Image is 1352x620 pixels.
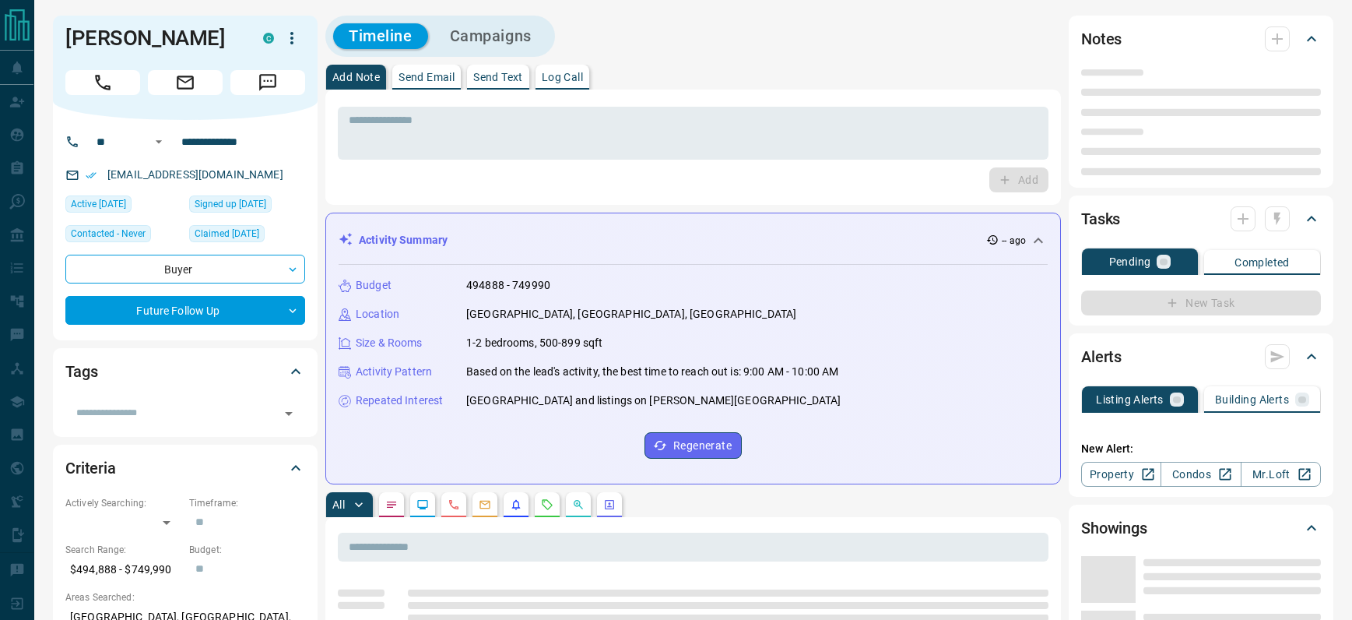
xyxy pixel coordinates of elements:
[65,456,116,481] h2: Criteria
[448,498,460,511] svg: Calls
[385,498,398,511] svg: Notes
[189,496,305,510] p: Timeframe:
[356,364,432,380] p: Activity Pattern
[148,70,223,95] span: Email
[71,196,126,212] span: Active [DATE]
[466,364,838,380] p: Based on the lead's activity, the best time to reach out is: 9:00 AM - 10:00 AM
[230,70,305,95] span: Message
[399,72,455,83] p: Send Email
[1081,26,1122,51] h2: Notes
[65,557,181,583] p: $494,888 - $749,990
[86,170,97,181] svg: Email Verified
[572,498,585,511] svg: Opportunities
[359,232,448,248] p: Activity Summary
[473,72,523,83] p: Send Text
[356,277,392,294] p: Budget
[1081,20,1321,58] div: Notes
[1081,344,1122,369] h2: Alerts
[107,168,283,181] a: [EMAIL_ADDRESS][DOMAIN_NAME]
[466,277,550,294] p: 494888 - 749990
[356,306,399,322] p: Location
[65,449,305,487] div: Criteria
[1081,441,1321,457] p: New Alert:
[356,393,443,409] p: Repeated Interest
[466,393,841,409] p: [GEOGRAPHIC_DATA] and listings on [PERSON_NAME][GEOGRAPHIC_DATA]
[466,335,602,351] p: 1-2 bedrooms, 500-899 sqft
[479,498,491,511] svg: Emails
[71,226,146,241] span: Contacted - Never
[541,498,553,511] svg: Requests
[195,196,266,212] span: Signed up [DATE]
[644,432,742,459] button: Regenerate
[65,255,305,284] div: Buyer
[1081,462,1161,487] a: Property
[1215,394,1289,405] p: Building Alerts
[332,72,380,83] p: Add Note
[1081,338,1321,375] div: Alerts
[195,226,259,241] span: Claimed [DATE]
[466,306,796,322] p: [GEOGRAPHIC_DATA], [GEOGRAPHIC_DATA], [GEOGRAPHIC_DATA]
[1081,206,1120,231] h2: Tasks
[65,543,181,557] p: Search Range:
[1081,516,1147,541] h2: Showings
[65,359,97,384] h2: Tags
[1081,509,1321,547] div: Showings
[434,23,547,49] button: Campaigns
[65,26,240,51] h1: [PERSON_NAME]
[189,196,305,217] div: Thu May 11 2023
[65,196,181,217] div: Thu Aug 14 2025
[189,225,305,247] div: Fri May 12 2023
[1234,257,1290,268] p: Completed
[603,498,616,511] svg: Agent Actions
[542,72,583,83] p: Log Call
[339,226,1048,255] div: Activity Summary-- ago
[333,23,428,49] button: Timeline
[1002,234,1026,248] p: -- ago
[1161,462,1241,487] a: Condos
[416,498,429,511] svg: Lead Browsing Activity
[65,590,305,604] p: Areas Searched:
[263,33,274,44] div: condos.ca
[1081,200,1321,238] div: Tasks
[149,132,168,151] button: Open
[510,498,522,511] svg: Listing Alerts
[65,353,305,390] div: Tags
[189,543,305,557] p: Budget:
[356,335,423,351] p: Size & Rooms
[1096,394,1164,405] p: Listing Alerts
[65,496,181,510] p: Actively Searching:
[65,296,305,325] div: Future Follow Up
[1241,462,1321,487] a: Mr.Loft
[278,403,300,424] button: Open
[332,499,345,510] p: All
[1109,256,1151,267] p: Pending
[65,70,140,95] span: Call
